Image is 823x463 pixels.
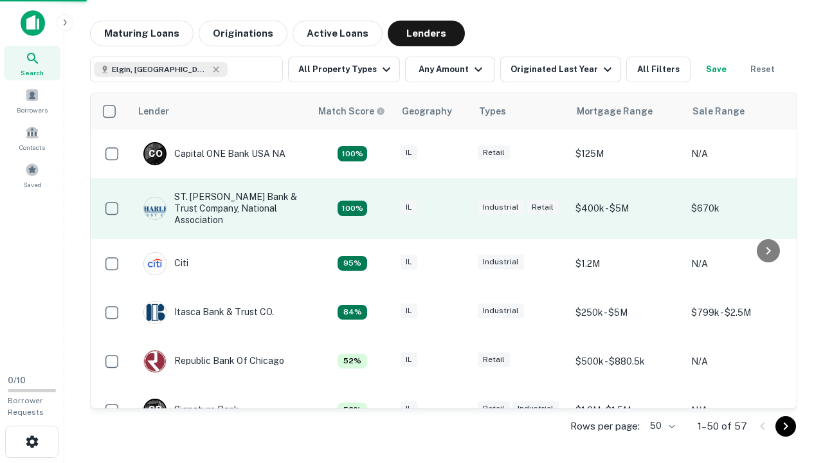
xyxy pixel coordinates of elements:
p: C O [149,147,162,161]
span: Search [21,68,44,78]
a: Contacts [4,120,60,155]
div: Signature Bank [143,399,239,422]
span: 0 / 10 [8,376,26,385]
div: IL [401,200,417,215]
a: Saved [4,158,60,192]
td: $1.2M [569,239,685,288]
div: IL [401,255,417,269]
button: Go to next page [775,416,796,437]
div: Republic Bank Of Chicago [143,350,284,373]
div: Industrial [512,401,559,416]
div: Itasca Bank & Trust CO. [143,301,274,324]
div: Types [479,104,506,119]
a: Borrowers [4,83,60,118]
iframe: Chat Widget [759,360,823,422]
div: ST. [PERSON_NAME] Bank & Trust Company, National Association [143,191,298,226]
td: $670k [685,178,800,239]
td: N/A [685,337,800,386]
button: Maturing Loans [90,21,194,46]
th: Lender [131,93,311,129]
td: $125M [569,129,685,178]
button: Reset [742,57,783,82]
p: 1–50 of 57 [698,419,747,434]
button: All Filters [626,57,691,82]
div: Capitalize uses an advanced AI algorithm to match your search with the best lender. The match sco... [338,305,367,320]
div: Retail [478,352,510,367]
td: $400k - $5M [569,178,685,239]
button: Originations [199,21,287,46]
th: Types [471,93,569,129]
td: $500k - $880.5k [569,337,685,386]
img: picture [144,197,166,219]
img: picture [144,350,166,372]
span: Contacts [19,142,45,152]
h6: Match Score [318,104,383,118]
th: Capitalize uses an advanced AI algorithm to match your search with the best lender. The match sco... [311,93,394,129]
td: N/A [685,239,800,288]
img: capitalize-icon.png [21,10,45,36]
span: Elgin, [GEOGRAPHIC_DATA], [GEOGRAPHIC_DATA] [112,64,208,75]
button: Active Loans [293,21,383,46]
div: Retail [478,145,510,160]
div: Citi [143,252,188,275]
div: Capitalize uses an advanced AI algorithm to match your search with the best lender. The match sco... [338,146,367,161]
div: IL [401,352,417,367]
div: Capitalize uses an advanced AI algorithm to match your search with the best lender. The match sco... [318,104,385,118]
button: Originated Last Year [500,57,621,82]
img: picture [144,302,166,323]
img: picture [144,253,166,275]
div: Retail [527,200,559,215]
td: $1.3M - $1.5M [569,386,685,435]
div: IL [401,401,417,416]
span: Borrowers [17,105,48,115]
th: Mortgage Range [569,93,685,129]
th: Sale Range [685,93,800,129]
div: Lender [138,104,169,119]
div: Originated Last Year [511,62,615,77]
td: N/A [685,129,800,178]
button: Save your search to get updates of matches that match your search criteria. [696,57,737,82]
td: $250k - $5M [569,288,685,337]
div: IL [401,145,417,160]
div: Industrial [478,304,524,318]
td: N/A [685,386,800,435]
div: Capitalize uses an advanced AI algorithm to match your search with the best lender. The match sco... [338,256,367,271]
div: Sale Range [692,104,745,119]
div: Capitalize uses an advanced AI algorithm to match your search with the best lender. The match sco... [338,403,367,418]
span: Borrower Requests [8,396,44,417]
div: 50 [645,417,677,435]
div: Capital ONE Bank USA NA [143,142,285,165]
td: $799k - $2.5M [685,288,800,337]
div: Capitalize uses an advanced AI algorithm to match your search with the best lender. The match sco... [338,201,367,216]
div: Industrial [478,200,524,215]
a: Search [4,46,60,80]
div: Geography [402,104,452,119]
button: Any Amount [405,57,495,82]
div: IL [401,304,417,318]
th: Geography [394,93,471,129]
p: Rows per page: [570,419,640,434]
div: Capitalize uses an advanced AI algorithm to match your search with the best lender. The match sco... [338,354,367,369]
div: Retail [478,401,510,416]
span: Saved [23,179,42,190]
div: Industrial [478,255,524,269]
div: Mortgage Range [577,104,653,119]
button: Lenders [388,21,465,46]
p: S B [149,403,161,417]
button: All Property Types [288,57,400,82]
